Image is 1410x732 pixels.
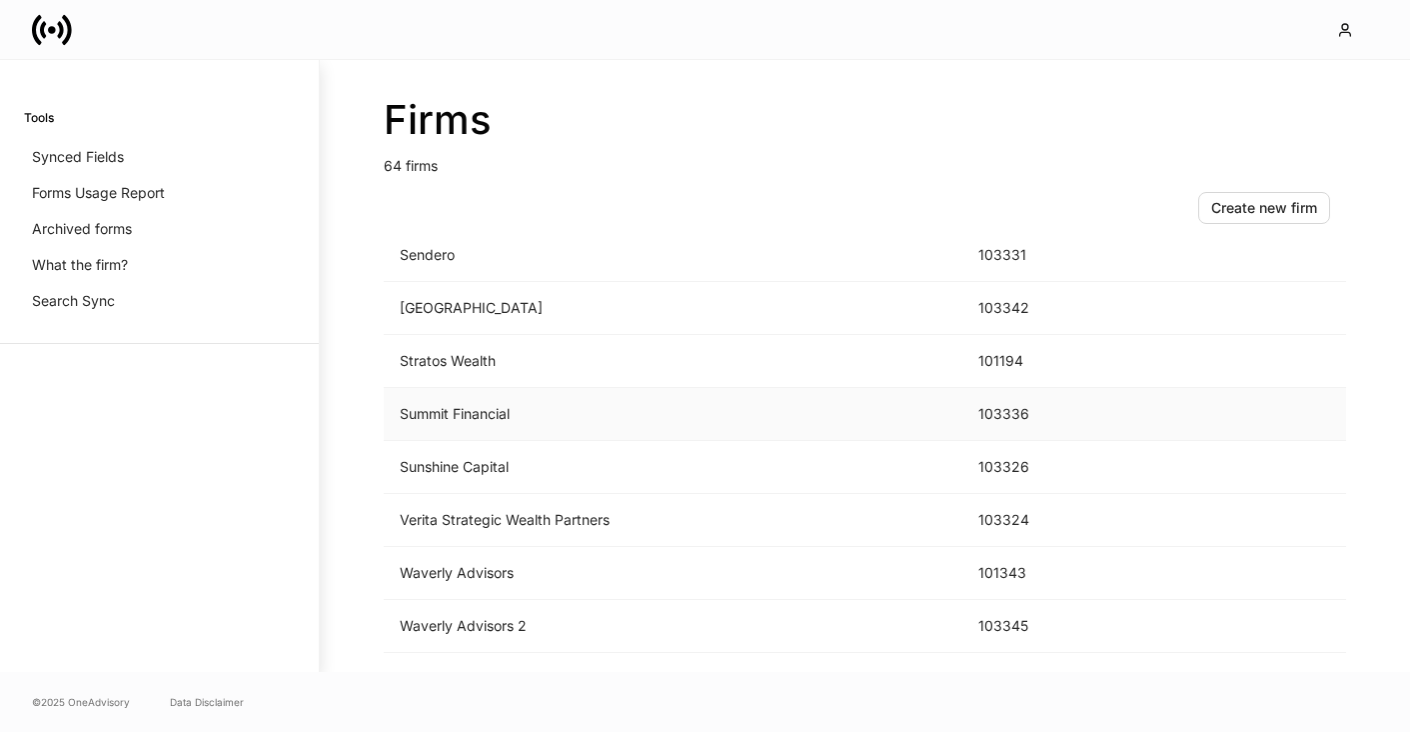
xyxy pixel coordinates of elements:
[962,441,1114,494] td: 103326
[962,335,1114,388] td: 101194
[962,388,1114,441] td: 103336
[962,282,1114,335] td: 103342
[32,147,124,167] p: Synced Fields
[24,283,295,319] a: Search Sync
[384,282,962,335] td: [GEOGRAPHIC_DATA]
[962,494,1114,547] td: 103324
[962,653,1114,706] td: 103346
[32,291,115,311] p: Search Sync
[384,144,1346,176] p: 64 firms
[384,96,1346,144] h2: Firms
[384,388,962,441] td: Summit Financial
[384,653,962,706] td: Waverly Advisors New
[384,335,962,388] td: Stratos Wealth
[384,600,962,653] td: Waverly Advisors 2
[962,600,1114,653] td: 103345
[962,547,1114,600] td: 101343
[170,694,244,710] a: Data Disclaimer
[384,547,962,600] td: Waverly Advisors
[24,247,295,283] a: What the firm?
[24,108,54,127] h6: Tools
[32,694,130,710] span: © 2025 OneAdvisory
[32,219,132,239] p: Archived forms
[384,494,962,547] td: Verita Strategic Wealth Partners
[1198,192,1330,224] button: Create new firm
[32,255,128,275] p: What the firm?
[24,211,295,247] a: Archived forms
[32,183,165,203] p: Forms Usage Report
[24,175,295,211] a: Forms Usage Report
[962,229,1114,282] td: 103331
[384,229,962,282] td: Sendero
[24,139,295,175] a: Synced Fields
[384,441,962,494] td: Sunshine Capital
[1211,198,1317,218] div: Create new firm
